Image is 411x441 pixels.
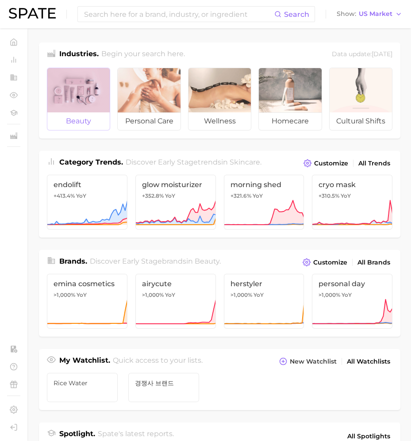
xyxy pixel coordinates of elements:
[47,112,110,130] span: beauty
[76,192,86,199] span: YoY
[230,280,298,288] span: herstyler
[342,291,352,299] span: YoY
[230,291,252,298] span: >1,000%
[54,192,75,199] span: +413.4%
[356,157,392,169] a: All Trends
[7,421,20,434] a: Log out. Currently logged in with e-mail ykkim110@cosrx.co.kr.
[113,355,203,368] h2: Quick access to your lists.
[59,355,110,368] h1: My Watchlist.
[126,158,261,166] span: Discover Early Stage trends in .
[319,280,386,288] span: personal day
[300,256,350,268] button: Customize
[118,112,180,130] span: personal care
[259,112,321,130] span: homecare
[224,175,304,230] a: morning shed+321.6% YoY
[59,158,123,166] span: Category Trends .
[230,180,298,189] span: morning shed
[330,112,392,130] span: cultural shifts
[47,274,127,329] a: emina cosmetics>1,000% YoY
[301,157,350,169] button: Customize
[165,291,175,299] span: YoY
[142,180,209,189] span: glow moisturizer
[188,112,251,130] span: wellness
[258,68,322,130] a: homecare
[142,192,164,199] span: +352.8%
[59,49,99,61] h1: Industries.
[332,49,392,61] div: Data update: [DATE]
[47,373,118,402] a: rice water
[47,175,127,230] a: endolift+413.4% YoY
[284,10,309,19] span: Search
[319,291,340,298] span: >1,000%
[224,274,304,329] a: herstyler>1,000% YoY
[290,358,337,365] span: New Watchlist
[230,192,251,199] span: +321.6%
[54,291,75,298] span: >1,000%
[117,68,181,130] a: personal care
[358,160,390,167] span: All Trends
[90,257,221,265] span: Discover Early Stage brands in .
[188,68,251,130] a: wellness
[142,291,164,298] span: >1,000%
[319,180,386,189] span: cryo mask
[54,180,121,189] span: endolift
[312,175,392,230] a: cryo mask+310.5% YoY
[77,291,87,299] span: YoY
[165,192,175,199] span: YoY
[319,192,339,199] span: +310.5%
[135,175,216,230] a: glow moisturizer+352.8% YoY
[329,68,392,130] a: cultural shifts
[230,158,260,166] span: skincare
[195,257,219,265] span: beauty
[9,8,56,19] img: SPATE
[135,274,216,329] a: airycute>1,000% YoY
[359,12,392,16] span: US Market
[135,380,192,387] span: 경쟁사 브랜드
[355,257,392,268] a: All Brands
[357,259,390,266] span: All Brands
[101,49,185,61] h2: Begin your search here.
[253,192,263,199] span: YoY
[47,68,110,130] a: beauty
[345,356,392,368] a: All Watchlists
[277,355,339,368] button: New Watchlist
[54,280,121,288] span: emina cosmetics
[83,7,274,22] input: Search here for a brand, industry, or ingredient
[314,160,348,167] span: Customize
[337,12,356,16] span: Show
[347,358,390,365] span: All Watchlists
[334,8,404,20] button: ShowUS Market
[341,192,351,199] span: YoY
[128,373,199,402] a: 경쟁사 브랜드
[54,380,111,387] span: rice water
[142,280,209,288] span: airycute
[312,274,392,329] a: personal day>1,000% YoY
[254,291,264,299] span: YoY
[59,257,87,265] span: Brands .
[313,259,347,266] span: Customize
